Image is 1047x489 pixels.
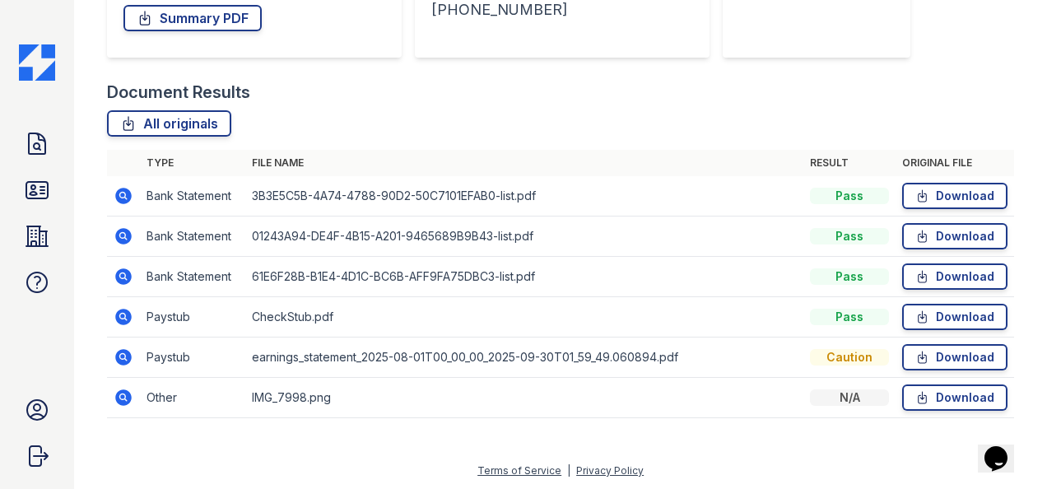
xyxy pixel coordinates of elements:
th: Type [140,150,245,176]
a: Download [902,344,1007,370]
td: Bank Statement [140,217,245,257]
div: Caution [810,349,889,366]
td: 61E6F28B-B1E4-4D1C-BC6B-AFF9FA75DBC3-list.pdf [245,257,803,297]
td: Paystub [140,338,245,378]
a: Download [902,223,1007,249]
td: 01243A94-DE4F-4B15-A201-9465689B9B43-list.pdf [245,217,803,257]
div: Pass [810,188,889,204]
th: File name [245,150,803,176]
a: Download [902,304,1007,330]
th: Result [803,150,896,176]
td: Paystub [140,297,245,338]
td: CheckStub.pdf [245,297,803,338]
div: Pass [810,228,889,244]
td: 3B3E5C5B-4A74-4788-90D2-50C7101EFAB0-list.pdf [245,176,803,217]
td: Bank Statement [140,257,245,297]
iframe: chat widget [978,423,1031,473]
a: Summary PDF [123,5,262,31]
div: Pass [810,309,889,325]
div: | [567,464,570,477]
a: Download [902,263,1007,290]
td: IMG_7998.png [245,378,803,418]
a: Privacy Policy [576,464,644,477]
td: earnings_statement_2025-08-01T00_00_00_2025-09-30T01_59_49.060894.pdf [245,338,803,378]
a: Download [902,384,1007,411]
a: All originals [107,110,231,137]
a: Download [902,183,1007,209]
td: Bank Statement [140,176,245,217]
img: CE_Icon_Blue-c292c112584629df590d857e76928e9f676e5b41ef8f769ba2f05ee15b207248.png [19,44,55,81]
div: Pass [810,268,889,285]
div: N/A [810,389,889,406]
div: Document Results [107,81,250,104]
a: Terms of Service [477,464,561,477]
th: Original file [896,150,1014,176]
td: Other [140,378,245,418]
